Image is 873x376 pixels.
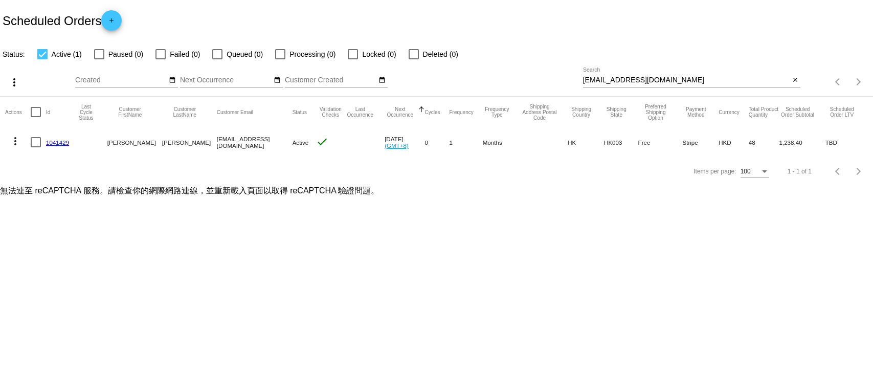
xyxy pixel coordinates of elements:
[217,109,253,115] button: Change sorting for CustomerEmail
[289,48,335,60] span: Processing (0)
[604,127,638,157] mat-cell: HK003
[162,106,208,118] button: Change sorting for CustomerLastName
[385,127,424,157] mat-cell: [DATE]
[378,76,386,84] mat-icon: date_range
[74,104,98,121] button: Change sorting for LastProcessingCycleId
[779,106,816,118] button: Change sorting for Subtotal
[293,109,307,115] button: Change sorting for Status
[316,136,328,148] mat-icon: check
[285,76,377,84] input: Customer Created
[46,109,50,115] button: Change sorting for Id
[180,76,272,84] input: Next Occurrence
[424,109,440,115] button: Change sorting for Cycles
[423,48,458,60] span: Deleted (0)
[5,97,31,127] mat-header-cell: Actions
[790,75,800,86] button: Clear
[521,104,558,121] button: Change sorting for ShippingPostcode
[52,48,82,60] span: Active (1)
[75,76,167,84] input: Created
[568,106,595,118] button: Change sorting for ShippingCountry
[792,76,799,84] mat-icon: close
[749,127,779,157] mat-cell: 48
[749,97,779,127] mat-header-cell: Total Product Quantity
[449,109,473,115] button: Change sorting for Frequency
[316,97,345,127] mat-header-cell: Validation Checks
[107,127,162,157] mat-cell: [PERSON_NAME]
[604,106,629,118] button: Change sorting for ShippingState
[345,106,375,118] button: Change sorting for LastOccurrenceUtc
[828,161,848,182] button: Previous page
[293,139,309,146] span: Active
[719,127,749,157] mat-cell: HKD
[825,106,859,118] button: Change sorting for LifetimeValue
[162,127,217,157] mat-cell: [PERSON_NAME]
[741,168,769,175] mat-select: Items per page:
[483,127,521,157] mat-cell: Months
[385,142,409,149] a: (GMT+8)
[583,76,790,84] input: Search
[105,17,118,29] mat-icon: add
[638,104,674,121] button: Change sorting for PreferredShippingOption
[788,168,812,175] div: 1 - 1 of 1
[825,127,868,157] mat-cell: TBD
[449,127,482,157] mat-cell: 1
[719,109,740,115] button: Change sorting for CurrencyIso
[424,127,449,157] mat-cell: 0
[741,168,751,175] span: 100
[46,139,69,146] a: 1041429
[682,127,719,157] mat-cell: Stripe
[108,48,143,60] span: Paused (0)
[483,106,511,118] button: Change sorting for FrequencyType
[682,106,709,118] button: Change sorting for PaymentMethod.Type
[568,127,604,157] mat-cell: HK
[274,76,281,84] mat-icon: date_range
[848,72,869,92] button: Next page
[828,72,848,92] button: Previous page
[170,48,200,60] span: Failed (0)
[8,76,20,89] mat-icon: more_vert
[169,76,176,84] mat-icon: date_range
[848,161,869,182] button: Next page
[385,106,415,118] button: Change sorting for NextOccurrenceUtc
[3,50,25,58] span: Status:
[362,48,396,60] span: Locked (0)
[9,135,21,147] mat-icon: more_vert
[779,127,825,157] mat-cell: 1,238.40
[638,127,683,157] mat-cell: Free
[693,168,736,175] div: Items per page:
[107,106,153,118] button: Change sorting for CustomerFirstName
[217,127,293,157] mat-cell: [EMAIL_ADDRESS][DOMAIN_NAME]
[227,48,263,60] span: Queued (0)
[3,10,122,31] h2: Scheduled Orders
